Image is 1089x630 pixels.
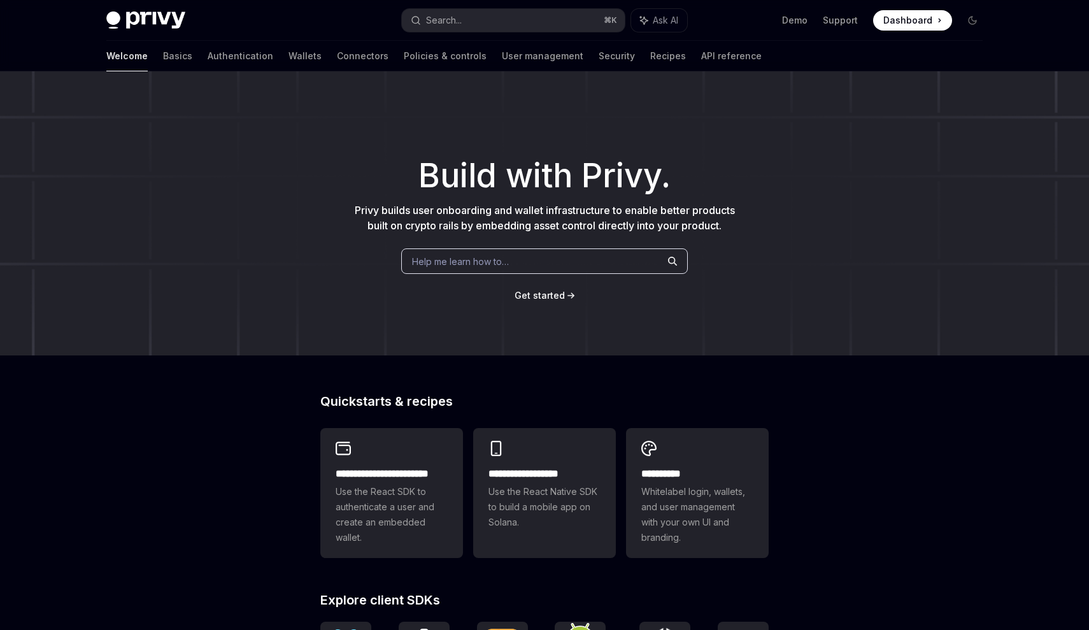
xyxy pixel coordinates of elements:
[962,10,983,31] button: Toggle dark mode
[599,41,635,71] a: Security
[412,255,509,268] span: Help me learn how to…
[626,428,769,558] a: **** *****Whitelabel login, wallets, and user management with your own UI and branding.
[106,41,148,71] a: Welcome
[631,9,687,32] button: Ask AI
[641,484,753,545] span: Whitelabel login, wallets, and user management with your own UI and branding.
[515,290,565,301] span: Get started
[404,41,487,71] a: Policies & controls
[502,41,583,71] a: User management
[355,204,735,232] span: Privy builds user onboarding and wallet infrastructure to enable better products built on crypto ...
[873,10,952,31] a: Dashboard
[320,395,453,408] span: Quickstarts & recipes
[402,9,625,32] button: Search...⌘K
[163,41,192,71] a: Basics
[701,41,762,71] a: API reference
[515,289,565,302] a: Get started
[336,484,448,545] span: Use the React SDK to authenticate a user and create an embedded wallet.
[782,14,808,27] a: Demo
[604,15,617,25] span: ⌘ K
[418,164,671,187] span: Build with Privy.
[208,41,273,71] a: Authentication
[426,13,462,28] div: Search...
[320,594,440,606] span: Explore client SDKs
[288,41,322,71] a: Wallets
[883,14,932,27] span: Dashboard
[106,11,185,29] img: dark logo
[650,41,686,71] a: Recipes
[473,428,616,558] a: **** **** **** ***Use the React Native SDK to build a mobile app on Solana.
[488,484,601,530] span: Use the React Native SDK to build a mobile app on Solana.
[653,14,678,27] span: Ask AI
[823,14,858,27] a: Support
[337,41,388,71] a: Connectors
